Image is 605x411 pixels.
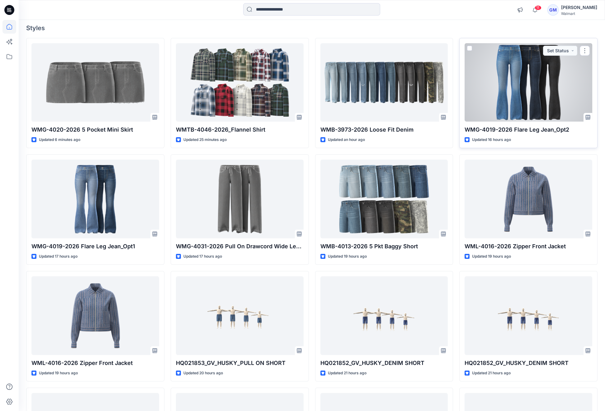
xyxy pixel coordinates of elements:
[183,370,223,376] p: Updated 20 hours ago
[320,276,448,355] a: HQ021852_GV_HUSKY_DENIM SHORT
[31,125,159,134] p: WMG-4020-2026 5 Pocket Mini Skirt
[31,160,159,238] a: WMG-4019-2026 Flare Leg Jean_Opt1
[320,160,448,238] a: WMB-4013-2026 5 Pkt Baggy Short
[26,24,598,32] h4: Styles
[328,370,366,376] p: Updated 21 hours ago
[465,160,592,238] a: WML-4016-2026 Zipper Front Jacket
[183,137,227,143] p: Updated 25 minutes ago
[561,11,597,16] div: Walmart
[465,276,592,355] a: HQ021852_GV_HUSKY_DENIM SHORT
[39,137,80,143] p: Updated 6 minutes ago
[472,370,511,376] p: Updated 21 hours ago
[31,43,159,122] a: WMG-4020-2026 5 Pocket Mini Skirt
[320,125,448,134] p: WMB-3973-2026 Loose Fit Denim
[31,242,159,251] p: WMG-4019-2026 Flare Leg Jean_Opt1
[465,359,592,367] p: HQ021852_GV_HUSKY_DENIM SHORT
[547,4,559,16] div: GM
[320,359,448,367] p: HQ021852_GV_HUSKY_DENIM SHORT
[328,253,367,260] p: Updated 19 hours ago
[176,276,304,355] a: HQ021853_GV_HUSKY_PULL ON SHORT
[31,276,159,355] a: WML-4016-2026 Zipper Front Jacket
[535,5,541,10] span: 11
[176,125,304,134] p: WMTB-4046-2026_Flannel Shirt
[320,43,448,122] a: WMB-3973-2026 Loose Fit Denim
[39,253,78,260] p: Updated 17 hours ago
[176,359,304,367] p: HQ021853_GV_HUSKY_PULL ON SHORT
[561,4,597,11] div: [PERSON_NAME]
[320,242,448,251] p: WMB-4013-2026 5 Pkt Baggy Short
[39,370,78,376] p: Updated 19 hours ago
[328,137,365,143] p: Updated an hour ago
[31,359,159,367] p: WML-4016-2026 Zipper Front Jacket
[472,253,511,260] p: Updated 19 hours ago
[176,43,304,122] a: WMTB-4046-2026_Flannel Shirt
[183,253,222,260] p: Updated 17 hours ago
[465,43,592,122] a: WMG-4019-2026 Flare Leg Jean_Opt2
[176,160,304,238] a: WMG-4031-2026 Pull On Drawcord Wide Leg_Opt3
[465,125,592,134] p: WMG-4019-2026 Flare Leg Jean_Opt2
[472,137,511,143] p: Updated 16 hours ago
[176,242,304,251] p: WMG-4031-2026 Pull On Drawcord Wide Leg_Opt3
[465,242,592,251] p: WML-4016-2026 Zipper Front Jacket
